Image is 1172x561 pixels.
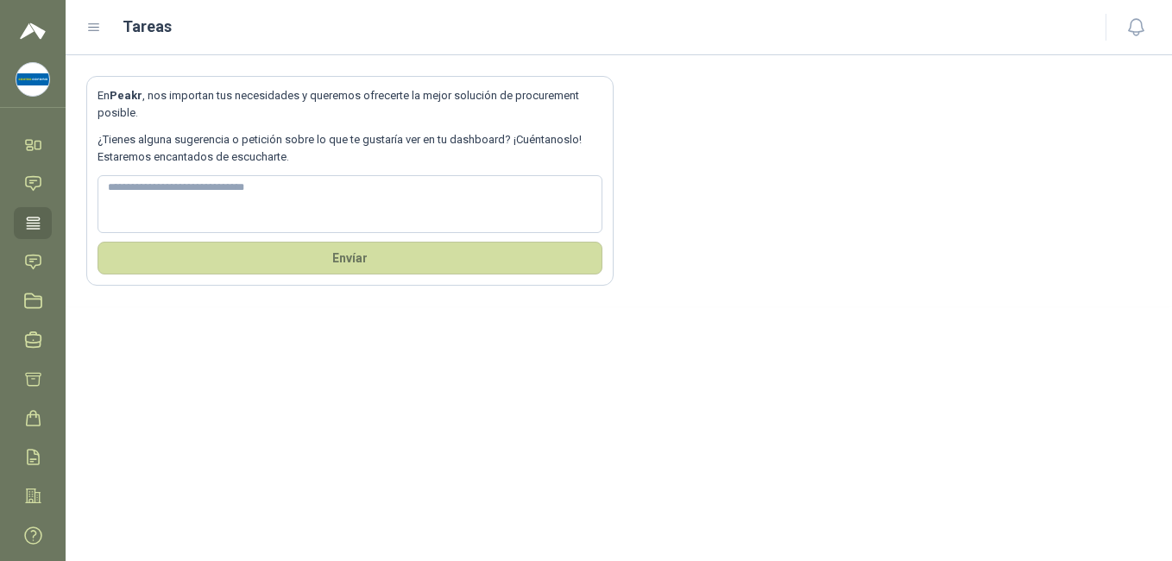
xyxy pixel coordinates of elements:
[98,131,602,167] p: ¿Tienes alguna sugerencia o petición sobre lo que te gustaría ver en tu dashboard? ¡Cuéntanoslo! ...
[110,89,142,102] b: Peakr
[98,242,602,274] button: Envíar
[16,63,49,96] img: Company Logo
[20,21,46,41] img: Logo peakr
[123,15,172,39] h1: Tareas
[98,87,602,123] p: En , nos importan tus necesidades y queremos ofrecerte la mejor solución de procurement posible.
